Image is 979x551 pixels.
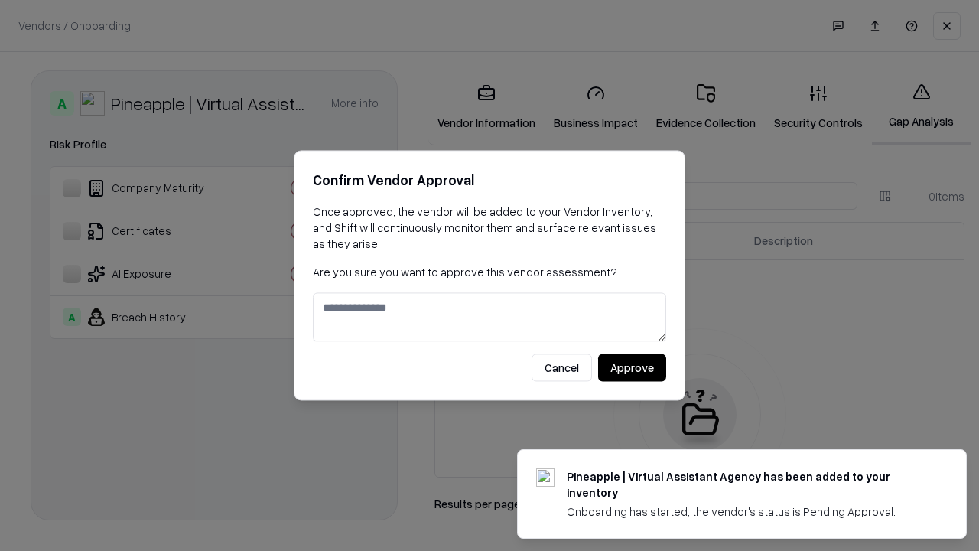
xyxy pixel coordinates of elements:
div: Pineapple | Virtual Assistant Agency has been added to your inventory [567,468,929,500]
button: Cancel [532,354,592,382]
p: Are you sure you want to approve this vendor assessment? [313,264,666,280]
div: Onboarding has started, the vendor's status is Pending Approval. [567,504,929,520]
h2: Confirm Vendor Approval [313,169,666,191]
button: Approve [598,354,666,382]
p: Once approved, the vendor will be added to your Vendor Inventory, and Shift will continuously mon... [313,204,666,252]
img: trypineapple.com [536,468,555,487]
